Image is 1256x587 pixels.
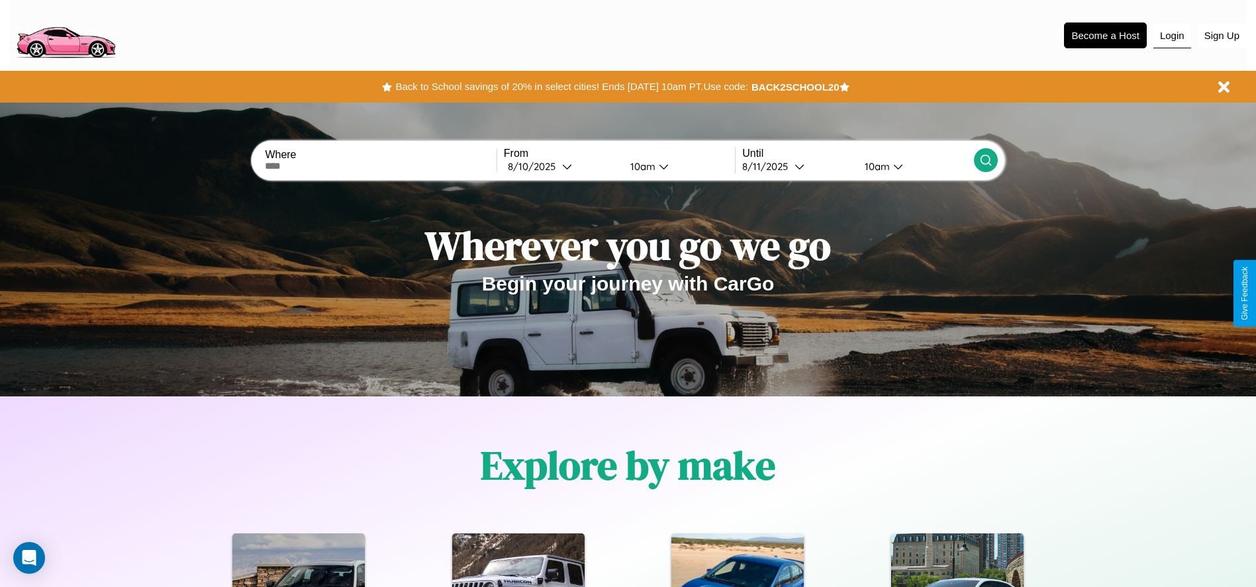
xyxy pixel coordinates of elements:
button: Become a Host [1064,23,1147,48]
div: 8 / 10 / 2025 [508,160,562,173]
button: 10am [620,159,736,173]
h1: Explore by make [481,438,775,492]
button: 10am [854,159,974,173]
div: 10am [624,160,659,173]
div: 8 / 11 / 2025 [742,160,795,173]
label: Until [742,148,973,159]
div: 10am [858,160,893,173]
button: Sign Up [1198,23,1246,48]
label: Where [265,149,496,161]
div: Give Feedback [1240,267,1249,320]
button: Login [1153,23,1191,48]
b: BACK2SCHOOL20 [751,81,840,93]
button: Back to School savings of 20% in select cities! Ends [DATE] 10am PT.Use code: [392,77,751,96]
label: From [504,148,735,159]
button: 8/10/2025 [504,159,620,173]
img: logo [10,7,121,62]
div: Open Intercom Messenger [13,542,45,574]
